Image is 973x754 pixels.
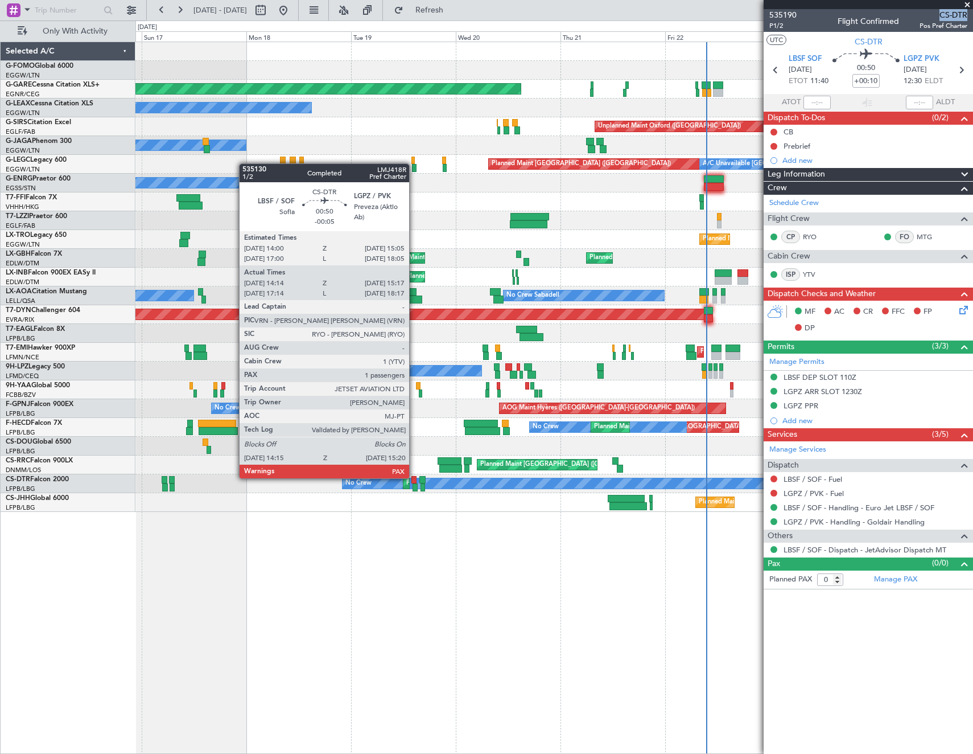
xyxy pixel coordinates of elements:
[781,268,800,281] div: ISP
[6,81,32,88] span: G-GARE
[6,503,35,512] a: LFPB/LBG
[768,168,825,181] span: Leg Information
[6,495,30,502] span: CS-JHH
[6,240,40,249] a: EGGW/LTN
[13,22,123,40] button: Only With Activity
[6,439,71,445] a: CS-DOUGlobal 6500
[789,54,822,65] span: LBSF SOF
[923,306,932,318] span: FP
[789,76,807,87] span: ETOT
[932,112,949,124] span: (0/2)
[768,558,780,571] span: Pax
[769,356,824,368] a: Manage Permits
[874,574,917,585] a: Manage PAX
[6,194,26,201] span: T7-FFI
[768,250,810,263] span: Cabin Crew
[768,341,794,354] span: Permits
[784,387,862,396] div: LGPZ ARR SLOT 1230Z
[6,146,40,155] a: EGGW/LTN
[492,155,671,173] div: Planned Maint [GEOGRAPHIC_DATA] ([GEOGRAPHIC_DATA])
[6,428,35,437] a: LFPB/LBG
[904,64,927,76] span: [DATE]
[6,232,30,239] span: LX-TRO
[6,157,67,163] a: G-LEGCLegacy 600
[6,128,35,136] a: EGLF/FAB
[345,475,372,492] div: No Crew
[6,476,30,483] span: CS-DTR
[6,90,40,99] a: EGNR/CEG
[6,334,35,343] a: LFPB/LBG
[35,2,100,19] input: Trip Number
[6,222,35,230] a: EGLF/FAB
[30,27,120,35] span: Only With Activity
[6,382,31,389] span: 9H-YAA
[784,545,946,555] a: LBSF / SOF - Dispatch - JetAdvisor Dispatch MT
[389,1,457,19] button: Refresh
[6,109,40,117] a: EGGW/LTN
[6,447,35,456] a: LFPB/LBG
[288,437,468,454] div: Planned Maint [GEOGRAPHIC_DATA] ([GEOGRAPHIC_DATA])
[936,97,955,108] span: ALDT
[784,503,934,513] a: LBSF / SOF - Handling - Euro Jet LBSF / SOF
[6,495,69,502] a: CS-JHHGlobal 6000
[138,23,157,32] div: [DATE]
[768,288,876,301] span: Dispatch Checks and Weather
[920,9,967,21] span: CS-DTR
[784,141,810,151] div: Prebrief
[243,419,269,436] div: No Crew
[784,401,818,411] div: LGPZ PPR
[803,269,828,280] a: YTV
[289,195,312,202] div: LTFE
[6,466,41,474] a: DNMM/LOS
[834,306,844,318] span: AC
[6,363,65,370] a: 9H-LPZLegacy 500
[6,175,71,182] a: G-ENRGPraetor 600
[768,530,793,543] span: Others
[193,5,247,15] span: [DATE] - [DATE]
[805,323,815,334] span: DP
[594,419,773,436] div: Planned Maint [GEOGRAPHIC_DATA] ([GEOGRAPHIC_DATA])
[6,194,57,201] a: T7-FFIFalcon 7X
[292,202,315,209] div: 16:02 Z
[328,439,349,446] div: EGGW
[769,9,797,21] span: 535190
[803,96,831,109] input: --:--
[6,138,32,145] span: G-JAGA
[6,251,62,257] a: LX-GBHFalcon 7X
[781,231,800,243] div: CP
[769,444,826,456] a: Manage Services
[406,268,500,285] div: Planned Maint Geneva (Cointrin)
[6,184,36,192] a: EGSS/STN
[6,420,31,427] span: F-HECD
[6,326,34,333] span: T7-EAGL
[6,345,28,351] span: T7-EMI
[351,31,456,42] div: Tue 19
[784,489,844,498] a: LGPZ / PVK - Fuel
[6,269,28,276] span: LX-INB
[6,401,73,408] a: F-GPNJFalcon 900EX
[6,165,40,174] a: EGGW/LTN
[805,306,815,318] span: MF
[406,475,464,492] div: Planned Maint Sofia
[6,420,62,427] a: F-HECDFalcon 7X
[6,251,31,257] span: LX-GBH
[768,212,810,226] span: Flight Crew
[895,231,914,243] div: FO
[6,326,65,333] a: T7-EAGLFalcon 8X
[6,157,30,163] span: G-LEGC
[789,64,812,76] span: [DATE]
[932,340,949,352] span: (3/3)
[506,287,559,304] div: No Crew Sabadell
[6,382,70,389] a: 9H-YAAGlobal 5000
[6,269,96,276] a: LX-INBFalcon 900EX EASy II
[6,297,35,305] a: LELL/QSA
[328,362,354,379] div: No Crew
[6,409,35,418] a: LFPB/LBG
[6,401,30,408] span: F-GPNJ
[351,446,373,453] div: 05:15 Z
[6,288,32,295] span: LX-AOA
[598,118,741,135] div: Unplanned Maint Oxford ([GEOGRAPHIC_DATA])
[6,307,80,314] a: T7-DYNChallenger 604
[782,416,967,425] div: Add new
[784,127,793,137] div: CB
